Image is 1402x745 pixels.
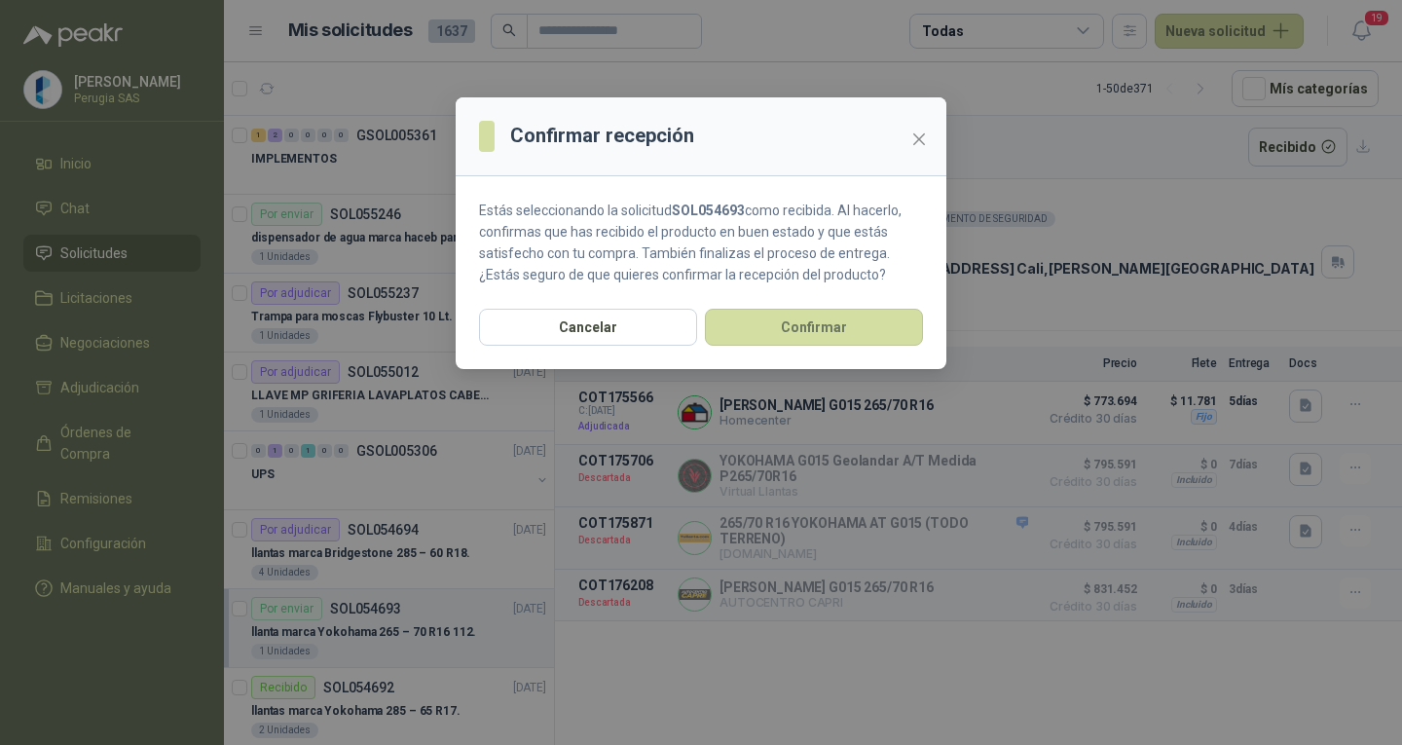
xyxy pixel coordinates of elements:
button: Cancelar [479,309,697,346]
button: Close [904,124,935,155]
span: close [911,131,927,147]
strong: SOL054693 [672,203,745,218]
p: Estás seleccionando la solicitud como recibida. Al hacerlo, confirmas que has recibido el product... [479,200,923,285]
button: Confirmar [705,309,923,346]
h3: Confirmar recepción [510,121,694,151]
